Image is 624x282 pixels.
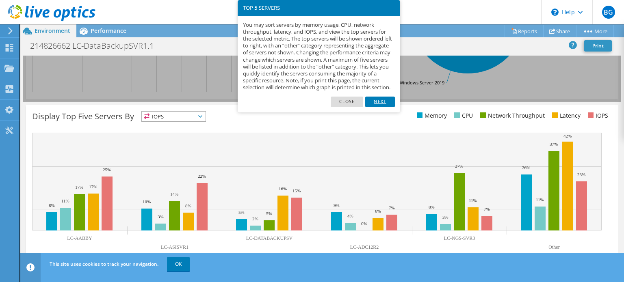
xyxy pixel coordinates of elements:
span: IOPS [142,112,206,121]
h3: TOP 5 SERVERS [243,5,395,11]
a: Close [331,97,364,107]
p: You may sort servers by memory usage, CPU, network throughput, latency, and IOPS, and view the to... [243,22,395,91]
span: Environment [35,27,70,34]
span: BG [602,6,615,19]
span: This site uses cookies to track your navigation. [50,260,158,267]
a: Share [543,25,576,37]
a: More [576,25,614,37]
a: Print [584,40,612,52]
a: Next [365,97,394,107]
span: Performance [91,27,126,34]
svg: \n [551,9,559,16]
h1: 214826662 LC-DataBackupSVR1.1 [26,41,167,50]
a: Reports [505,25,544,37]
a: OK [167,257,190,271]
